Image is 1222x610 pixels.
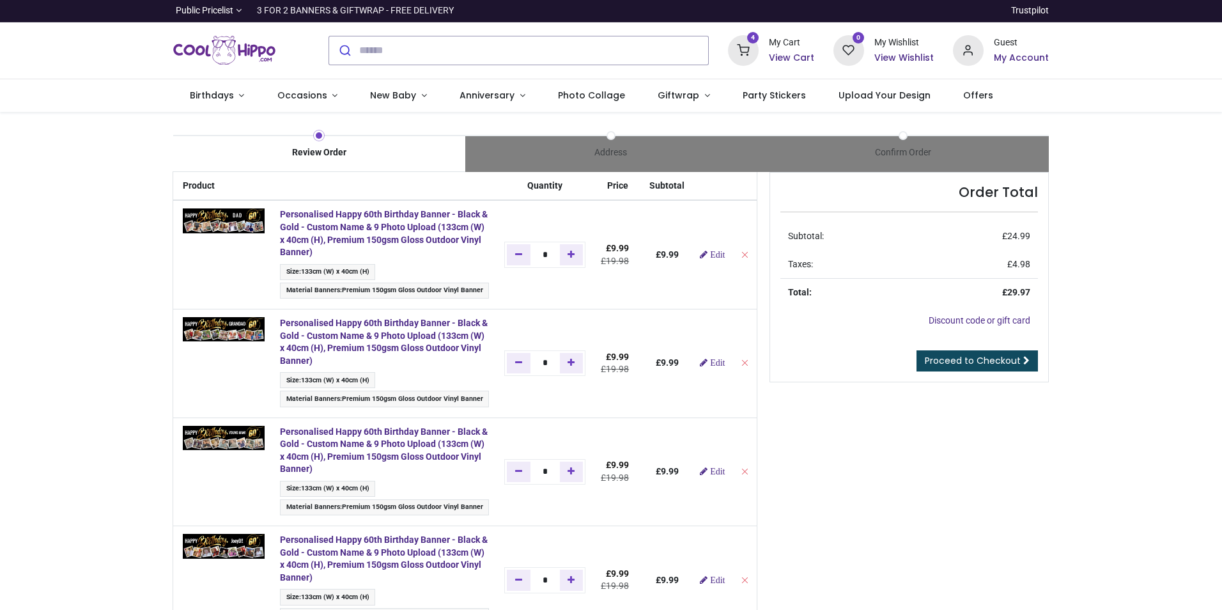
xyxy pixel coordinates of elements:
[301,484,369,492] span: 133cm (W) x 40cm (H)
[286,376,299,384] span: Size
[280,264,375,280] span: :
[354,79,444,113] a: New Baby
[280,209,488,257] a: Personalised Happy 60th Birthday Banner - Black & Gold - Custom Name & 9 Photo Upload (133cm (W) ...
[874,52,934,65] h6: View Wishlist
[280,499,489,515] span: :
[656,249,679,260] b: £
[700,250,725,259] a: Edit
[190,89,234,102] span: Birthdays
[173,33,275,68] img: Cool Hippo
[183,317,265,342] img: 8OYsAQAAAAGSURBVAMAMoyax4rBjCMAAAAASUVORK5CYII=
[740,575,749,585] a: Remove from cart
[173,33,275,68] a: Logo of Cool Hippo
[601,364,629,374] del: £
[173,4,242,17] a: Public Pricelist
[994,52,1049,65] a: My Account
[301,376,369,384] span: 133cm (W) x 40cm (H)
[656,466,679,476] b: £
[527,180,562,191] span: Quantity
[769,52,814,65] a: View Cart
[507,353,530,373] a: Remove one
[286,484,299,492] span: Size
[173,172,272,201] th: Product
[257,4,454,17] div: 3 FOR 2 BANNERS & GIFTWRAP - FREE DELIVERY
[700,358,725,367] a: Edit
[606,568,629,579] span: £
[277,89,327,102] span: Occasions
[780,183,1038,201] h4: Order Total
[560,353,584,373] a: Add one
[560,462,584,482] a: Add one
[661,575,679,585] span: 9.99
[173,79,261,113] a: Birthdays
[173,146,465,159] div: Review Order
[710,250,725,259] span: Edit
[1012,259,1030,269] span: 4.98
[606,364,629,374] span: 19.98
[280,391,489,407] span: :
[280,589,375,605] span: :
[747,32,759,44] sup: 4
[342,395,483,403] span: Premium 150gsm Gloss Outdoor Vinyl Banner
[925,354,1021,367] span: Proceed to Checkout
[286,286,340,294] span: Material Banners
[700,467,725,476] a: Edit
[286,503,340,511] span: Material Banners
[280,426,488,474] a: Personalised Happy 60th Birthday Banner - Black & Gold - Custom Name & 9 Photo Upload (133cm (W) ...
[963,89,993,102] span: Offers
[286,593,299,601] span: Size
[176,4,233,17] span: Public Pricelist
[301,267,369,276] span: 133cm (W) x 40cm (H)
[916,350,1038,372] a: Proceed to Checkout
[1002,231,1030,241] span: £
[606,581,629,591] span: 19.98
[757,146,1049,159] div: Confirm Order
[329,36,359,65] button: Submit
[740,466,749,476] a: Remove from cart
[661,466,679,476] span: 9.99
[593,172,642,201] th: Price
[788,287,812,297] strong: Total:
[280,372,375,388] span: :
[853,32,865,44] sup: 0
[1007,287,1030,297] span: 29.97
[342,286,483,294] span: Premium 150gsm Gloss Outdoor Vinyl Banner
[560,570,584,590] a: Add one
[465,146,757,159] div: Address
[280,283,489,299] span: :
[658,89,699,102] span: Giftwrap
[743,89,806,102] span: Party Stickers
[839,89,931,102] span: Upload Your Design
[611,568,629,579] span: 9.99
[183,534,265,559] img: 22qB4AAAAGSURBVAMA4N2cNBkMvZYAAAAASUVORK5CYII=
[370,89,416,102] span: New Baby
[611,243,629,253] span: 9.99
[558,89,625,102] span: Photo Collage
[710,358,725,367] span: Edit
[1007,231,1030,241] span: 24.99
[780,223,920,251] td: Subtotal:
[611,460,629,470] span: 9.99
[183,426,265,451] img: bU19AQAAAAZJREFUAwAbKTy5x6i0SAAAAABJRU5ErkJggg==
[507,462,530,482] a: Remove one
[507,570,530,590] a: Remove one
[280,535,488,583] a: Personalised Happy 60th Birthday Banner - Black & Gold - Custom Name & 9 Photo Upload (133cm (W) ...
[280,318,488,366] strong: Personalised Happy 60th Birthday Banner - Black & Gold - Custom Name & 9 Photo Upload (133cm (W) ...
[601,256,629,266] del: £
[929,315,1030,325] a: Discount code or gift card
[507,244,530,265] a: Remove one
[740,249,749,260] a: Remove from cart
[460,89,514,102] span: Anniversary
[601,473,629,483] del: £
[1007,259,1030,269] span: £
[606,352,629,362] span: £
[606,256,629,266] span: 19.98
[286,395,340,403] span: Material Banners
[661,249,679,260] span: 9.99
[656,575,679,585] b: £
